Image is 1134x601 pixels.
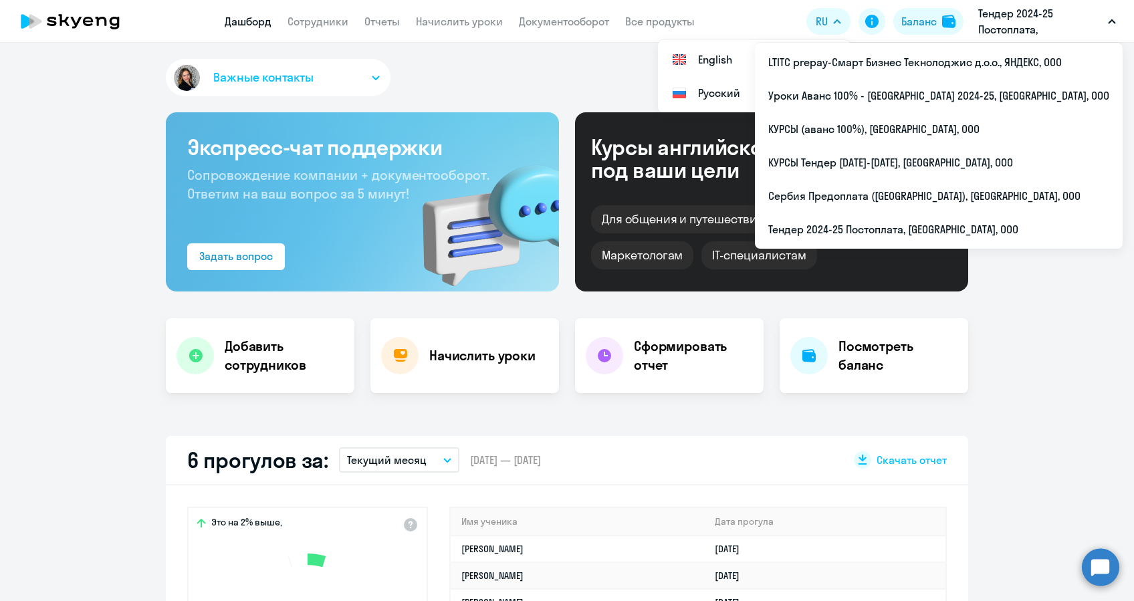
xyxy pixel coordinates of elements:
[978,5,1103,37] p: Тендер 2024-25 Постоплата, [GEOGRAPHIC_DATA], ООО
[187,134,538,160] h3: Экспресс-чат поддержки
[166,59,390,96] button: Важные контакты
[877,453,947,467] span: Скачать отчет
[187,447,328,473] h2: 6 прогулов за:
[470,453,541,467] span: [DATE] — [DATE]
[591,136,820,181] div: Курсы английского под ваши цели
[451,508,704,535] th: Имя ученика
[225,15,271,28] a: Дашборд
[816,13,828,29] span: RU
[625,15,695,28] a: Все продукты
[942,15,955,28] img: balance
[347,452,427,468] p: Текущий месяц
[715,543,750,555] a: [DATE]
[519,15,609,28] a: Документооборот
[213,69,314,86] span: Важные контакты
[288,15,348,28] a: Сотрудники
[403,141,559,291] img: bg-img
[461,570,524,582] a: [PERSON_NAME]
[901,13,937,29] div: Баланс
[339,447,459,473] button: Текущий месяц
[211,516,282,532] span: Это на 2% выше,
[171,62,203,94] img: avatar
[893,8,963,35] button: Балансbalance
[461,543,524,555] a: [PERSON_NAME]
[187,166,489,202] span: Сопровождение компании + документооборот. Ответим на ваш вопрос за 5 минут!
[225,337,344,374] h4: Добавить сотрудников
[806,8,850,35] button: RU
[972,5,1123,37] button: Тендер 2024-25 Постоплата, [GEOGRAPHIC_DATA], ООО
[701,241,816,269] div: IT-специалистам
[634,337,753,374] h4: Сформировать отчет
[591,205,775,233] div: Для общения и путешествий
[187,243,285,270] button: Задать вопрос
[704,508,945,535] th: Дата прогула
[416,15,503,28] a: Начислить уроки
[591,241,693,269] div: Маркетологам
[364,15,400,28] a: Отчеты
[715,570,750,582] a: [DATE]
[838,337,957,374] h4: Посмотреть баланс
[671,51,687,68] img: English
[658,40,850,112] ul: RU
[429,346,536,365] h4: Начислить уроки
[671,85,687,101] img: Русский
[199,248,273,264] div: Задать вопрос
[755,43,1123,249] ul: RU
